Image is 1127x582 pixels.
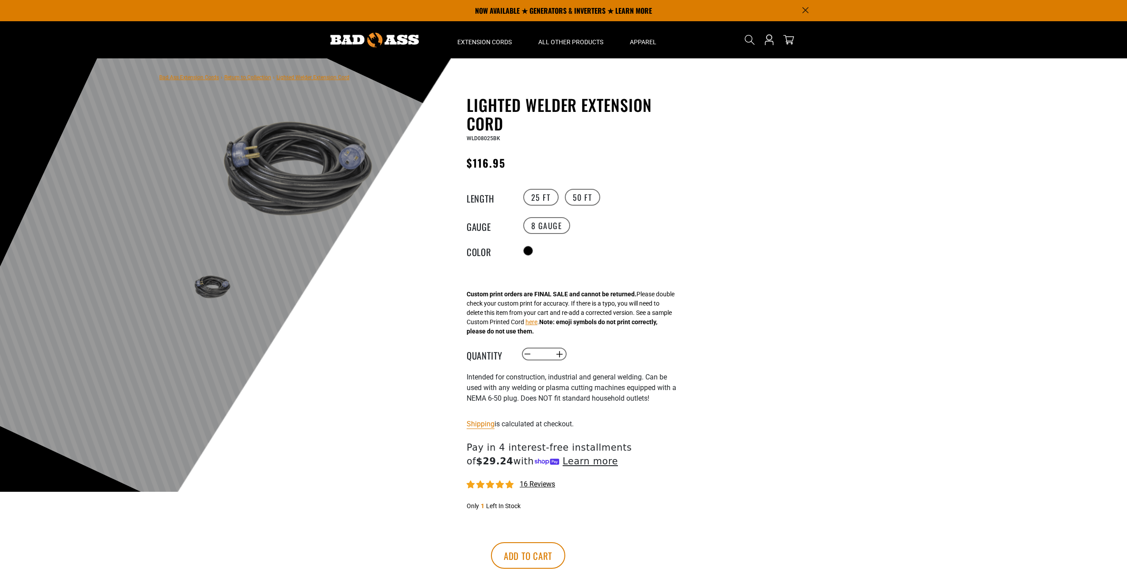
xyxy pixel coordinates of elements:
[330,33,419,47] img: Bad Ass Extension Cords
[224,74,271,80] a: Return to Collection
[185,270,237,304] img: black
[467,155,506,171] span: $116.95
[525,318,537,327] button: here
[467,96,683,133] h1: Lighted Welder Extension Cord
[525,21,617,58] summary: All Other Products
[159,74,219,80] a: Bad Ass Extension Cords
[491,542,565,569] button: Add to cart
[467,290,675,336] div: Please double check your custom print for accuracy. If there is a typo, you will need to delete t...
[565,189,600,206] label: 50 FT
[467,348,511,360] label: Quantity
[523,189,559,206] label: 25 FT
[520,480,555,488] span: 16 reviews
[467,135,500,142] span: WLD08025BK
[467,191,511,203] legend: Length
[467,420,494,428] a: Shipping
[467,318,657,335] strong: Note: emoji symbols do not print correctly, please do not use them.
[467,291,636,298] strong: Custom print orders are FINAL SALE and cannot be returned.
[743,33,757,47] summary: Search
[467,502,479,509] span: Only
[486,502,521,509] span: Left In Stock
[457,38,512,46] span: Extension Cords
[467,373,676,402] span: Intended for construction, industrial and general welding. Can be used with any welding or plasma...
[523,217,570,234] label: 8 Gauge
[221,74,222,80] span: ›
[538,38,603,46] span: All Other Products
[617,21,670,58] summary: Apparel
[467,245,511,257] legend: Color
[467,220,511,231] legend: Gauge
[273,74,275,80] span: ›
[276,74,349,80] span: Lighted Welder Extension Cord
[630,38,656,46] span: Apparel
[444,21,525,58] summary: Extension Cords
[185,97,399,239] img: black
[467,418,683,430] div: is calculated at checkout.
[159,72,349,82] nav: breadcrumbs
[481,502,484,509] span: 1
[467,481,515,489] span: 5.00 stars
